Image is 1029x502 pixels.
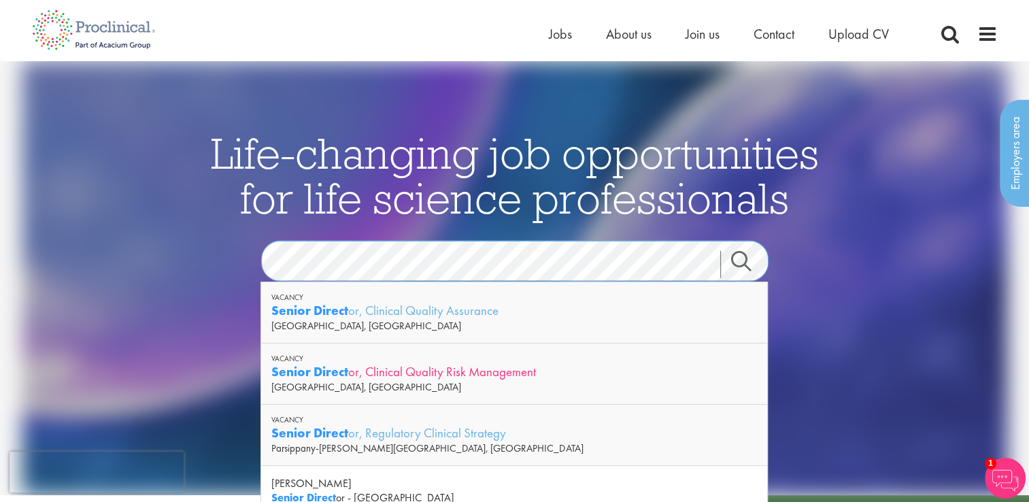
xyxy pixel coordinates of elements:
[720,250,779,278] a: Job search submit button
[22,61,1008,495] img: candidate home
[828,25,889,43] a: Upload CV
[271,302,348,319] strong: Senior Direct
[211,125,819,224] span: Life-changing job opportunities for life science professionals
[271,354,757,363] div: Vacancy
[754,25,794,43] a: Contact
[606,25,652,43] a: About us
[686,25,720,43] a: Join us
[271,380,757,394] div: [GEOGRAPHIC_DATA], [GEOGRAPHIC_DATA]
[271,441,757,455] div: Parsippany-[PERSON_NAME][GEOGRAPHIC_DATA], [GEOGRAPHIC_DATA]
[271,363,757,380] div: or, Clinical Quality Risk Management
[271,424,757,441] div: or, Regulatory Clinical Strategy
[271,415,757,424] div: Vacancy
[271,476,757,490] div: [PERSON_NAME]
[271,424,348,441] strong: Senior Direct
[10,452,184,492] iframe: reCAPTCHA
[271,363,348,380] strong: Senior Direct
[985,458,1026,499] img: Chatbot
[985,458,996,469] span: 1
[271,319,757,333] div: [GEOGRAPHIC_DATA], [GEOGRAPHIC_DATA]
[271,292,757,302] div: Vacancy
[549,25,572,43] a: Jobs
[271,302,757,319] div: or, Clinical Quality Assurance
